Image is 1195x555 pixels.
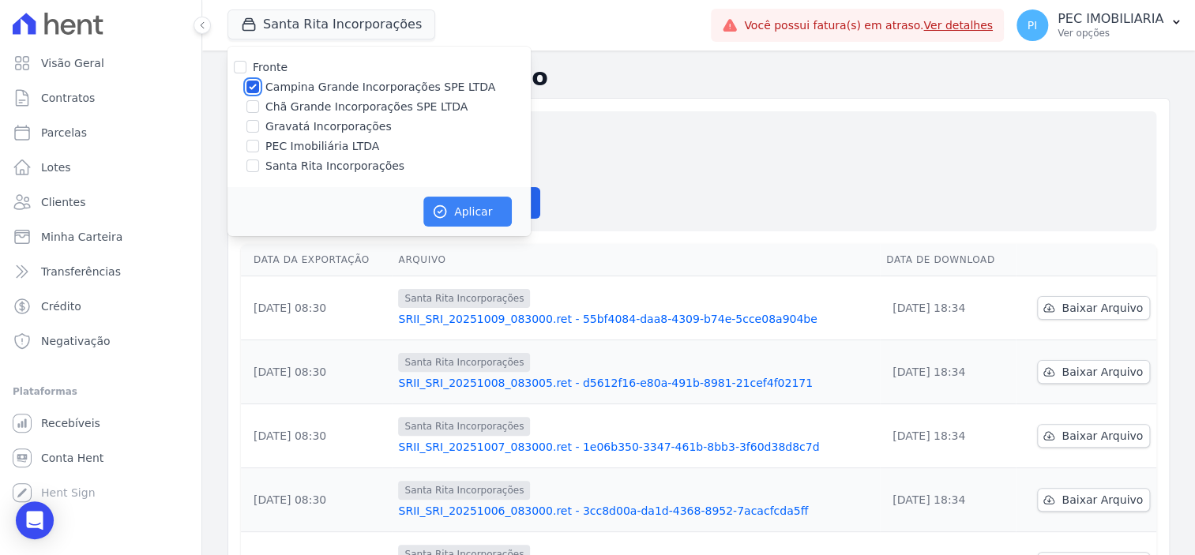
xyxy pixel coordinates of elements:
[1058,11,1163,27] p: PEC IMOBILIARIA
[241,340,392,404] td: [DATE] 08:30
[744,17,993,34] span: Você possui fatura(s) em atraso.
[6,442,195,474] a: Conta Hent
[1058,27,1163,39] p: Ver opções
[41,415,100,431] span: Recebíveis
[16,501,54,539] div: Open Intercom Messenger
[398,375,874,391] a: SRII_SRI_20251008_083005.ret - d5612f16-e80a-491b-8981-21cef4f02171
[6,407,195,439] a: Recebíveis
[6,47,195,79] a: Visão Geral
[398,481,530,500] span: Santa Rita Incorporações
[265,118,392,135] label: Gravatá Incorporações
[880,244,1016,276] th: Data de Download
[41,298,81,314] span: Crédito
[398,417,530,436] span: Santa Rita Incorporações
[6,256,195,287] a: Transferências
[41,450,103,466] span: Conta Hent
[6,186,195,218] a: Clientes
[398,503,874,519] a: SRII_SRI_20251006_083000.ret - 3cc8d00a-da1d-4368-8952-7acacfcda5ff
[1037,360,1150,384] a: Baixar Arquivo
[265,99,468,115] label: Chã Grande Incorporações SPE LTDA
[398,289,530,308] span: Santa Rita Incorporações
[423,197,512,227] button: Aplicar
[880,404,1016,468] td: [DATE] 18:34
[1037,424,1150,448] a: Baixar Arquivo
[41,229,122,245] span: Minha Carteira
[241,244,392,276] th: Data da Exportação
[13,382,189,401] div: Plataformas
[6,291,195,322] a: Crédito
[6,221,195,253] a: Minha Carteira
[265,158,404,174] label: Santa Rita Incorporações
[1062,300,1143,316] span: Baixar Arquivo
[398,311,874,327] a: SRII_SRI_20251009_083000.ret - 55bf4084-daa8-4309-b74e-5cce08a904be
[1028,20,1038,31] span: PI
[392,244,880,276] th: Arquivo
[6,117,195,148] a: Parcelas
[253,61,287,73] label: Fronte
[398,439,874,455] a: SRII_SRI_20251007_083000.ret - 1e06b350-3347-461b-8bb3-3f60d38d8c7d
[6,82,195,114] a: Contratos
[1037,296,1150,320] a: Baixar Arquivo
[241,404,392,468] td: [DATE] 08:30
[241,468,392,532] td: [DATE] 08:30
[41,159,71,175] span: Lotes
[880,468,1016,532] td: [DATE] 18:34
[6,152,195,183] a: Lotes
[1004,3,1195,47] button: PI PEC IMOBILIARIA Ver opções
[227,9,435,39] button: Santa Rita Incorporações
[227,63,1170,92] h2: Exportações de Retorno
[241,276,392,340] td: [DATE] 08:30
[265,138,379,155] label: PEC Imobiliária LTDA
[41,125,87,141] span: Parcelas
[41,55,104,71] span: Visão Geral
[398,353,530,372] span: Santa Rita Incorporações
[1062,428,1143,444] span: Baixar Arquivo
[1062,492,1143,508] span: Baixar Arquivo
[41,333,111,349] span: Negativação
[880,340,1016,404] td: [DATE] 18:34
[41,194,85,210] span: Clientes
[880,276,1016,340] td: [DATE] 18:34
[1062,364,1143,380] span: Baixar Arquivo
[923,19,993,32] a: Ver detalhes
[41,264,121,279] span: Transferências
[265,79,495,96] label: Campina Grande Incorporações SPE LTDA
[41,90,95,106] span: Contratos
[1037,488,1150,512] a: Baixar Arquivo
[6,325,195,357] a: Negativação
